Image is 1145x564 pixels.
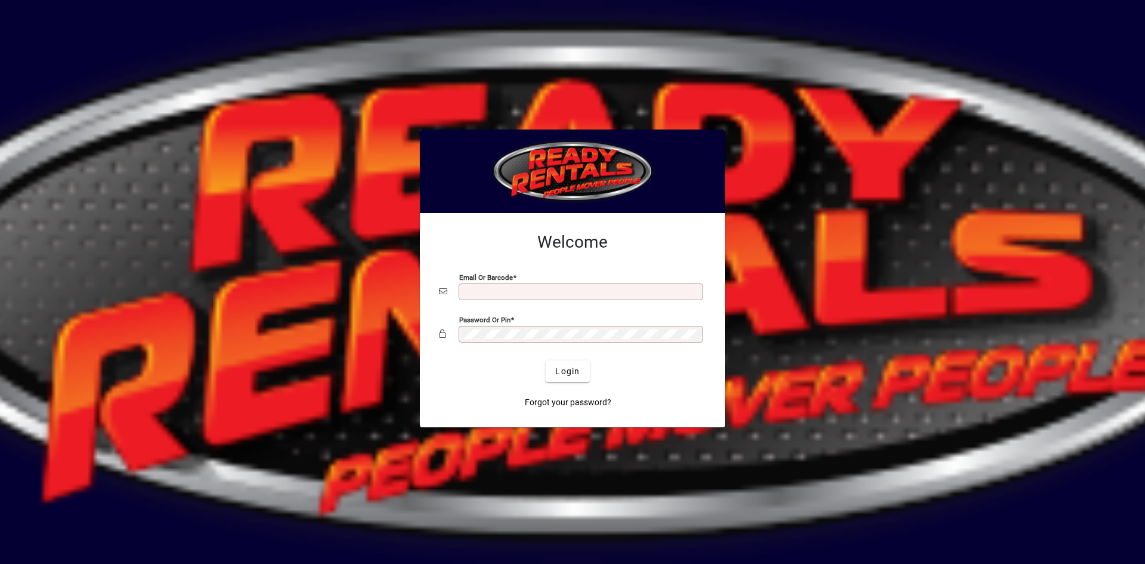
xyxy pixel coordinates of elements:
[525,396,611,409] span: Forgot your password?
[439,232,706,252] h2: Welcome
[546,360,589,382] button: Login
[520,392,616,413] a: Forgot your password?
[555,365,580,378] span: Login
[459,316,510,324] mat-label: Password or Pin
[459,273,513,282] mat-label: Email or Barcode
